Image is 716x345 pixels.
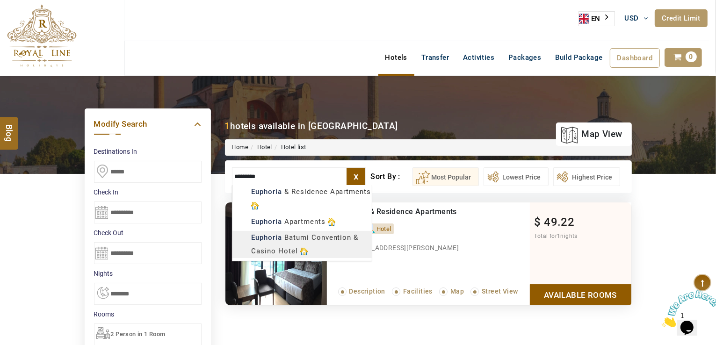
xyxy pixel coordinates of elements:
a: Euphoria & Residence Apartments [336,207,457,216]
span: Blog [3,124,15,132]
span: USD [625,14,639,22]
span: Street View [482,287,518,295]
button: Lowest Price [484,167,549,186]
img: hotelicon.PNG [328,218,335,226]
span: Description [349,287,385,295]
b: 1 [225,121,230,131]
label: Check In [94,187,202,197]
div: Language [579,11,615,26]
a: map view [561,124,622,144]
span: Map [450,287,464,295]
div: A p a r t m e n t s [232,215,372,229]
b: Euphoria [251,187,282,196]
span: 49.22 [544,216,574,229]
img: hotelicon.PNG [300,248,308,255]
a: Transfer [414,48,456,67]
aside: Language selected: English [579,11,615,26]
a: Hotels [378,48,414,67]
button: Most Popular [412,167,479,186]
a: Hotel [257,144,272,151]
li: Hotel list [272,143,306,152]
a: EN [579,12,615,26]
img: 55e335302ae10f0ddbf434128ed514f614fd091e.jpeg [225,202,327,305]
a: Modify Search [94,118,202,130]
label: x [347,168,365,186]
span: 0 [686,51,697,62]
a: Packages [501,48,548,67]
div: B a t u m i C o n v e n t i o n & C a s i n o H o t e l [232,231,372,258]
b: Euphoria [251,217,282,226]
div: Sort By : [370,167,412,186]
a: 0 [665,48,702,67]
a: Build Package [548,48,609,67]
a: Home [232,144,249,151]
span: 1 [4,4,7,12]
a: Show Rooms [530,284,631,305]
label: nights [94,269,202,278]
div: & R e s i d e n c e A p a r t m e n t s [232,185,372,212]
a: Credit Limit [655,9,708,27]
iframe: chat widget [658,287,716,331]
button: Highest Price [553,167,620,186]
span: 1 [557,233,560,239]
div: Euphoria & Residence Apartments [336,207,491,216]
label: Destinations In [94,147,202,156]
a: Activities [456,48,501,67]
div: hotels available in [GEOGRAPHIC_DATA] [225,120,398,132]
img: Chat attention grabber [4,4,62,41]
span: 2 Person in 1 Room [111,331,166,338]
span: [STREET_ADDRESS][PERSON_NAME] [346,244,459,252]
label: Check Out [94,228,202,237]
img: hotelicon.PNG [251,202,259,209]
label: Rooms [94,309,202,319]
span: Facilities [403,287,433,295]
span: Hotel [376,225,391,232]
img: The Royal Line Holidays [7,4,77,67]
span: Total for nights [535,233,578,239]
span: Dashboard [617,54,653,62]
span: $ [535,216,541,229]
b: Euphoria [251,233,282,242]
